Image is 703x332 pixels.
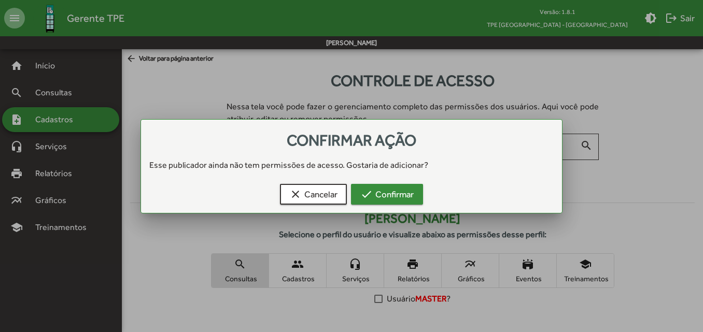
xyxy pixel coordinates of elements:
button: Confirmar [351,184,423,205]
span: Confirmar [360,185,414,204]
mat-icon: clear [289,188,302,200]
span: Confirmar ação [287,131,416,149]
div: Esse publicador ainda não tem permissões de acesso. Gostaria de adicionar? [141,159,562,171]
mat-icon: check [360,188,373,200]
button: Cancelar [280,184,347,205]
span: Cancelar [289,185,338,204]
